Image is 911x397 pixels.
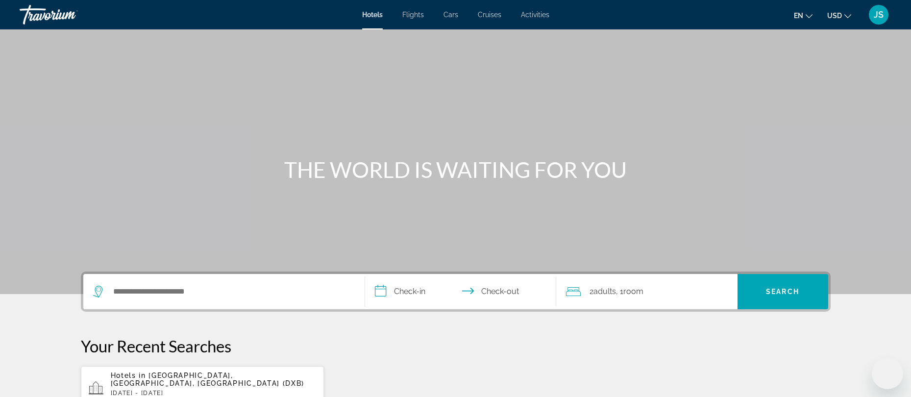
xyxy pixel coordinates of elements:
[365,274,556,309] button: Select check in and out date
[766,288,799,296] span: Search
[616,285,643,298] span: , 1
[443,11,458,19] a: Cars
[590,285,616,298] span: 2
[794,8,813,23] button: Change language
[112,284,350,299] input: Search hotel destination
[623,287,643,296] span: Room
[111,390,317,397] p: [DATE] - [DATE]
[593,287,616,296] span: Adults
[111,372,305,387] span: [GEOGRAPHIC_DATA], [GEOGRAPHIC_DATA], [GEOGRAPHIC_DATA] (DXB)
[794,12,803,20] span: en
[866,4,891,25] button: User Menu
[827,12,842,20] span: USD
[872,358,903,389] iframe: Button to launch messaging window
[81,336,831,356] p: Your Recent Searches
[738,274,828,309] button: Search
[827,8,851,23] button: Change currency
[556,274,738,309] button: Travelers: 2 adults, 0 children
[874,10,884,20] span: JS
[521,11,549,19] a: Activities
[362,11,383,19] a: Hotels
[83,274,828,309] div: Search widget
[402,11,424,19] a: Flights
[272,157,640,182] h1: THE WORLD IS WAITING FOR YOU
[478,11,501,19] a: Cruises
[111,372,146,379] span: Hotels in
[20,2,118,27] a: Travorium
